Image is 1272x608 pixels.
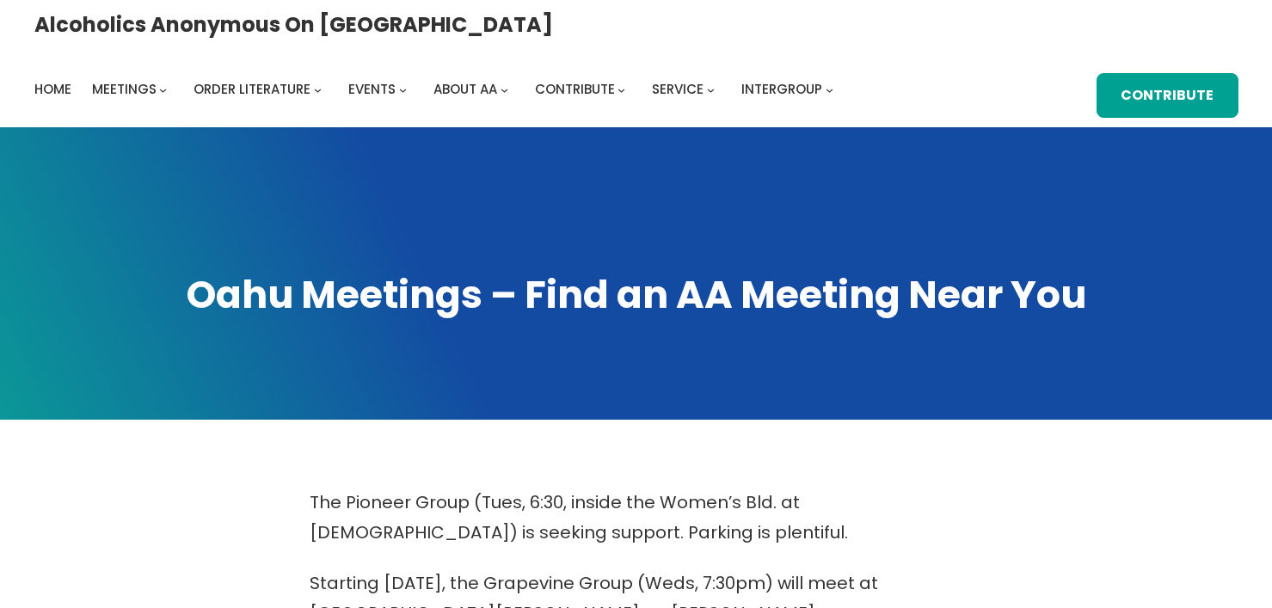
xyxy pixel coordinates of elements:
[826,85,833,93] button: Intergroup submenu
[741,77,822,101] a: Intergroup
[535,77,615,101] a: Contribute
[194,80,310,98] span: Order Literature
[92,80,157,98] span: Meetings
[34,77,71,101] a: Home
[159,85,167,93] button: Meetings submenu
[34,269,1238,321] h1: Oahu Meetings – Find an AA Meeting Near You
[433,77,497,101] a: About AA
[501,85,508,93] button: About AA submenu
[652,80,704,98] span: Service
[535,80,615,98] span: Contribute
[348,77,396,101] a: Events
[399,85,407,93] button: Events submenu
[348,80,396,98] span: Events
[310,488,963,548] p: The Pioneer Group (Tues, 6:30, inside the Women’s Bld. at [DEMOGRAPHIC_DATA]) is seeking support....
[34,6,553,43] a: Alcoholics Anonymous on [GEOGRAPHIC_DATA]
[618,85,625,93] button: Contribute submenu
[34,77,839,101] nav: Intergroup
[707,85,715,93] button: Service submenu
[314,85,322,93] button: Order Literature submenu
[741,80,822,98] span: Intergroup
[34,80,71,98] span: Home
[92,77,157,101] a: Meetings
[433,80,497,98] span: About AA
[652,77,704,101] a: Service
[1097,73,1238,118] a: Contribute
